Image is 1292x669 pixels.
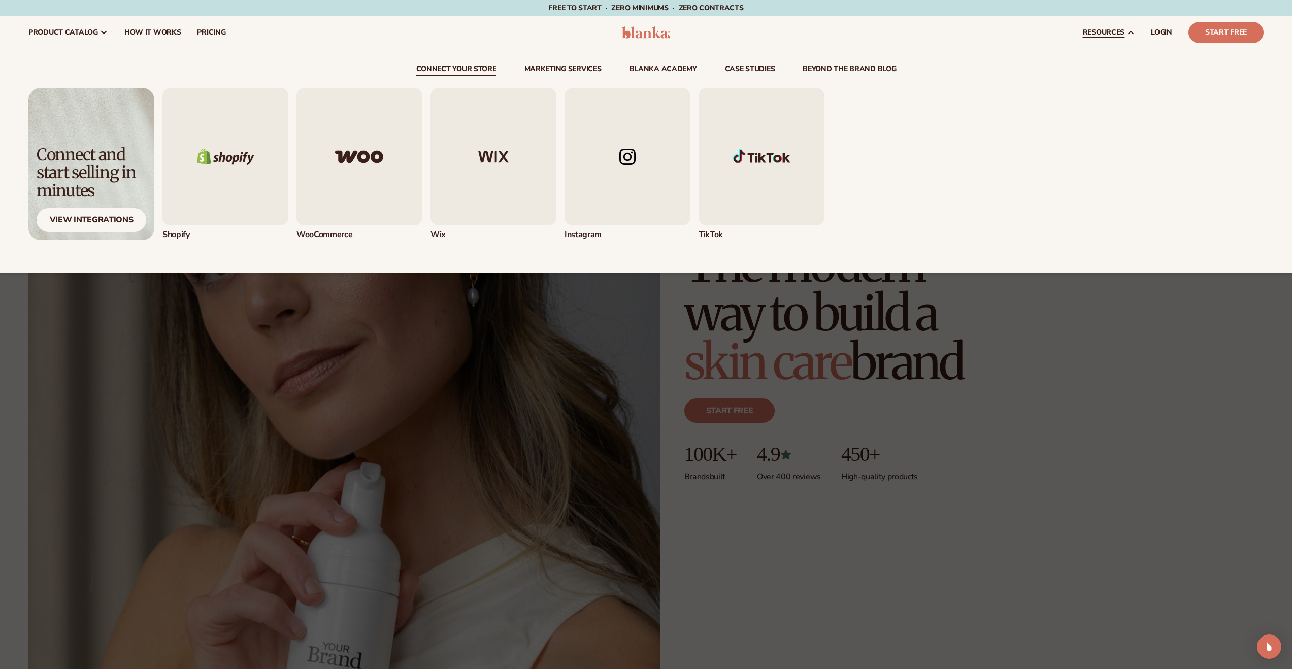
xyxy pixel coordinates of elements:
div: View Integrations [37,208,146,232]
div: TikTok [699,229,824,240]
a: case studies [725,65,775,76]
a: product catalog [20,16,116,49]
div: WooCommerce [296,229,422,240]
a: Woo commerce logo. WooCommerce [296,88,422,240]
a: How It Works [116,16,189,49]
a: Marketing services [524,65,602,76]
div: Open Intercom Messenger [1257,634,1281,659]
img: Light background with shadow. [28,88,154,240]
a: connect your store [416,65,496,76]
div: Wix [430,229,556,240]
div: 3 / 5 [430,88,556,240]
span: product catalog [28,28,98,37]
div: 4 / 5 [565,88,690,240]
a: Wix logo. Wix [430,88,556,240]
div: 2 / 5 [296,88,422,240]
span: Free to start · ZERO minimums · ZERO contracts [548,3,743,13]
span: LOGIN [1151,28,1172,37]
div: Instagram [565,229,690,240]
a: Start Free [1188,22,1264,43]
span: How It Works [124,28,181,37]
a: Blanka Academy [630,65,697,76]
div: 5 / 5 [699,88,824,240]
div: Shopify [162,229,288,240]
a: LOGIN [1143,16,1180,49]
a: Shopify logo. Shopify [162,88,288,240]
img: Shopify Image 1 [699,88,824,225]
img: Woo commerce logo. [296,88,422,225]
a: resources [1075,16,1143,49]
a: Light background with shadow. Connect and start selling in minutes View Integrations [28,88,154,240]
div: 1 / 5 [162,88,288,240]
img: Wix logo. [430,88,556,225]
div: Connect and start selling in minutes [37,146,146,200]
a: pricing [189,16,234,49]
img: logo [622,26,670,39]
img: Instagram logo. [565,88,690,225]
a: Instagram logo. Instagram [565,88,690,240]
span: resources [1083,28,1124,37]
span: pricing [197,28,225,37]
a: Shopify Image 1 TikTok [699,88,824,240]
img: Shopify logo. [162,88,288,225]
a: beyond the brand blog [803,65,896,76]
